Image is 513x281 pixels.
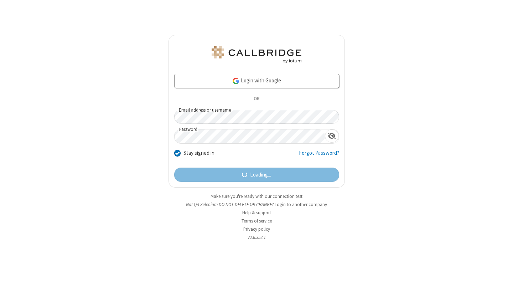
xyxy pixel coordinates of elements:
[174,168,339,182] button: Loading...
[175,129,325,143] input: Password
[250,171,271,179] span: Loading...
[169,234,345,241] li: v2.6.352.1
[275,201,327,208] button: Login to another company
[232,77,240,85] img: google-icon.png
[210,46,303,63] img: QA Selenium DO NOT DELETE OR CHANGE
[174,110,339,124] input: Email address or username
[325,129,339,143] div: Show password
[242,218,272,224] a: Terms of service
[299,149,339,163] a: Forgot Password?
[169,201,345,208] li: Not QA Selenium DO NOT DELETE OR CHANGE?
[211,193,302,199] a: Make sure you're ready with our connection test
[495,262,508,276] iframe: Chat
[174,74,339,88] a: Login with Google
[242,210,271,216] a: Help & support
[183,149,214,157] label: Stay signed in
[251,94,262,104] span: OR
[243,226,270,232] a: Privacy policy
